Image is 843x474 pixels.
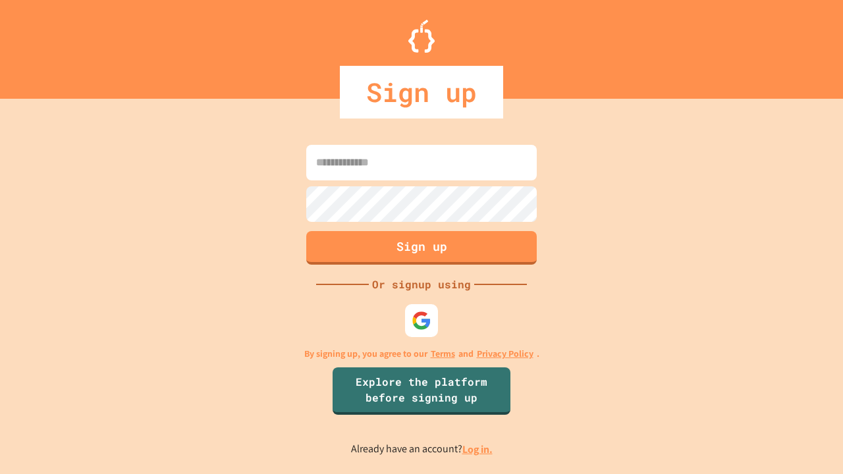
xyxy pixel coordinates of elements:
[306,231,537,265] button: Sign up
[340,66,503,118] div: Sign up
[734,364,830,420] iframe: chat widget
[462,442,493,456] a: Log in.
[788,421,830,461] iframe: chat widget
[333,367,510,415] a: Explore the platform before signing up
[477,347,533,361] a: Privacy Policy
[408,20,435,53] img: Logo.svg
[351,441,493,458] p: Already have an account?
[412,311,431,330] img: google-icon.svg
[431,347,455,361] a: Terms
[369,276,474,292] div: Or signup using
[304,347,539,361] p: By signing up, you agree to our and .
